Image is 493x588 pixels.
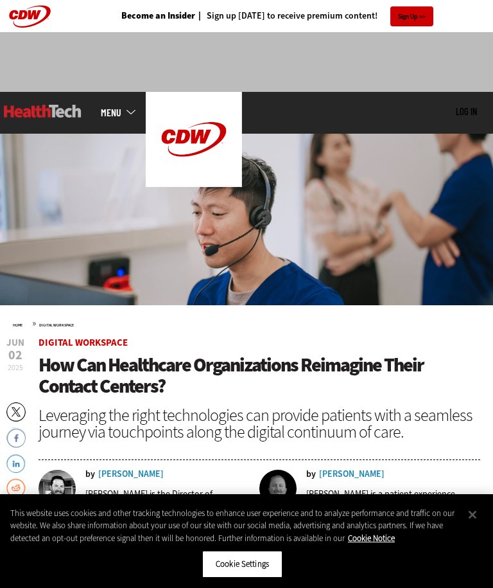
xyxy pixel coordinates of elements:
img: Scott Merritt [259,470,297,507]
a: [PERSON_NAME] [319,470,385,479]
p: [PERSON_NAME] is a patient experience architect at CDW with more than 20 years of experience in t... [306,488,480,524]
a: Sign up [DATE] to receive premium content! [195,12,377,21]
a: mobile-menu [101,107,146,118]
img: Jeff Kula [39,470,76,507]
p: [PERSON_NAME] is the Director of Healthcare Sales at CDW. [85,488,250,512]
div: » [13,318,480,328]
a: Digital Workspace [39,336,128,349]
div: This website uses cookies and other tracking technologies to enhance user experience and to analy... [10,507,458,545]
div: User menu [456,106,477,118]
img: Home [4,105,82,118]
span: 02 [6,349,24,362]
a: Digital Workspace [39,323,74,328]
button: Close [458,501,487,529]
a: Sign Up [390,6,433,26]
div: Leveraging the right technologies can provide patients with a seamless journey via touchpoints al... [39,407,480,440]
a: Become an Insider [121,12,195,21]
span: by [306,470,316,479]
a: [PERSON_NAME] [98,470,164,479]
a: CDW [146,177,242,190]
span: by [85,470,95,479]
img: Home [146,92,242,187]
a: Home [13,323,22,328]
span: How Can Healthcare Organizations Reimagine Their Contact Centers? [39,352,424,399]
a: More information about your privacy [348,533,395,544]
a: Log in [456,105,477,117]
span: 2025 [8,362,23,373]
span: Jun [6,338,24,348]
button: Cookie Settings [202,551,282,578]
